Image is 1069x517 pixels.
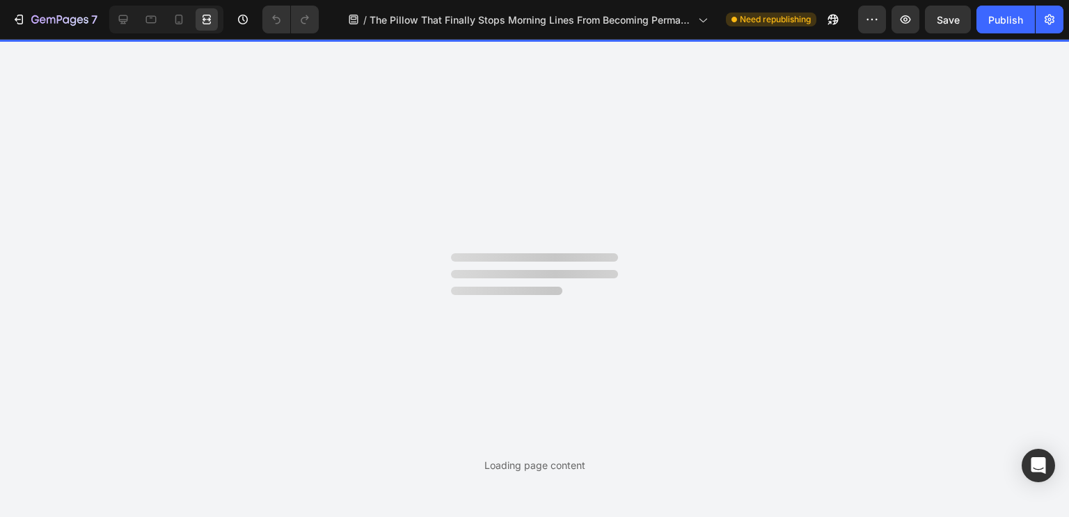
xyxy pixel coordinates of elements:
span: The Pillow That Finally Stops Morning Lines From Becoming Permanent Wrinkles [370,13,692,27]
div: Undo/Redo [262,6,319,33]
button: 7 [6,6,104,33]
button: Save [925,6,971,33]
div: Open Intercom Messenger [1022,449,1055,482]
p: 7 [91,11,97,28]
button: Publish [976,6,1035,33]
span: / [363,13,367,27]
div: Publish [988,13,1023,27]
span: Need republishing [740,13,811,26]
div: Loading page content [484,458,585,472]
span: Save [937,14,960,26]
